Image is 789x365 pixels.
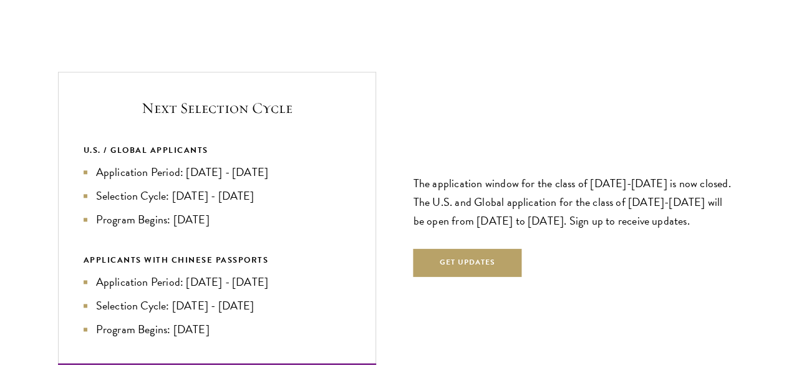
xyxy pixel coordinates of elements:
p: The application window for the class of [DATE]-[DATE] is now closed. The U.S. and Global applicat... [414,174,732,230]
button: Get Updates [414,249,522,277]
li: Selection Cycle: [DATE] - [DATE] [84,297,351,314]
div: U.S. / GLOBAL APPLICANTS [84,144,351,157]
li: Application Period: [DATE] - [DATE] [84,273,351,291]
h5: Next Selection Cycle [84,97,351,119]
li: Program Begins: [DATE] [84,211,351,228]
li: Selection Cycle: [DATE] - [DATE] [84,187,351,205]
li: Application Period: [DATE] - [DATE] [84,163,351,181]
div: APPLICANTS WITH CHINESE PASSPORTS [84,253,351,267]
li: Program Begins: [DATE] [84,321,351,338]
